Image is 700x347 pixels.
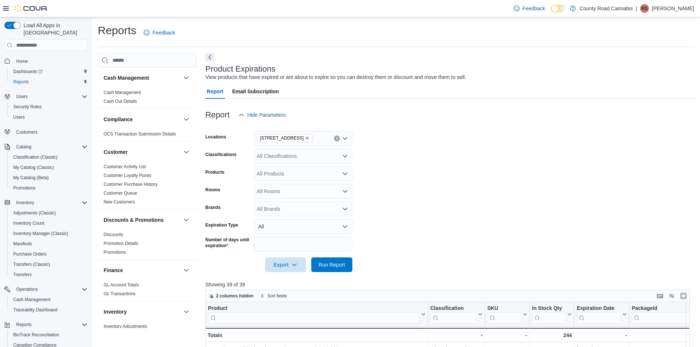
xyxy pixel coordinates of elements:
[265,257,306,272] button: Export
[205,281,695,288] p: Showing 39 of 39
[10,102,44,111] a: Security Roles
[236,108,289,122] button: Hide Parameters
[7,173,90,183] button: My Catalog (Beta)
[205,152,237,158] label: Classifications
[104,267,123,274] h3: Finance
[7,112,90,122] button: Users
[104,98,137,104] span: Cash Out Details
[13,261,50,267] span: Transfers (Classic)
[7,152,90,162] button: Classification (Classic)
[15,5,48,12] img: Cova
[104,90,141,95] a: Cash Management
[305,136,309,140] button: Remove 1326 Country Road 12 from selection in this group
[16,286,38,292] span: Operations
[640,4,649,13] div: RK Sohal
[13,198,87,207] span: Inventory
[430,305,477,312] div: Classification
[182,307,191,316] button: Inventory
[182,148,191,156] button: Customer
[21,22,87,36] span: Load All Apps in [GEOGRAPHIC_DATA]
[13,69,43,75] span: Dashboards
[104,241,139,246] span: Promotion Details
[511,1,548,16] a: Feedback
[13,251,47,257] span: Purchase Orders
[532,305,566,312] div: In Stock Qty
[487,305,521,324] div: SKU URL
[104,232,123,237] a: Discounts
[13,320,35,329] button: Reports
[13,142,34,151] button: Catalog
[10,229,87,238] span: Inventory Manager (Classic)
[104,173,151,178] span: Customer Loyalty Points
[104,148,128,156] h3: Customer
[577,331,627,340] div: -
[7,249,90,259] button: Purchase Orders
[13,142,87,151] span: Catalog
[10,173,52,182] a: My Catalog (Beta)
[7,228,90,239] button: Inventory Manager (Classic)
[13,154,58,160] span: Classification (Classic)
[532,331,572,340] div: 244
[10,184,39,192] a: Promotions
[1,55,90,66] button: Home
[10,250,87,259] span: Purchase Orders
[13,210,56,216] span: Adjustments (Classic)
[532,305,572,324] button: In Stock Qty
[216,293,254,299] span: 2 columns hidden
[13,285,41,294] button: Operations
[7,183,90,193] button: Promotions
[98,88,197,109] div: Cash Management
[7,294,90,305] button: Cash Management
[104,291,136,297] span: GL Transactions
[10,67,87,76] span: Dashboards
[208,331,426,340] div: Totals
[551,5,566,12] input: Dark Mode
[10,330,87,339] span: BioTrack Reconciliation
[13,92,87,101] span: Users
[679,292,688,300] button: Enter fullscreen
[342,153,348,159] button: Open list of options
[10,239,87,248] span: Manifests
[10,153,61,162] a: Classification (Classic)
[13,185,36,191] span: Promotions
[104,173,151,178] a: Customer Loyalty Points
[13,198,37,207] button: Inventory
[1,127,90,137] button: Customers
[342,188,348,194] button: Open list of options
[104,190,137,196] span: Customer Queue
[13,92,30,101] button: Users
[7,102,90,112] button: Security Roles
[16,94,28,100] span: Users
[254,219,352,234] button: All
[182,115,191,124] button: Compliance
[1,142,90,152] button: Catalog
[104,199,135,205] a: New Customers
[10,250,50,259] a: Purchase Orders
[104,131,176,137] a: OCS Transaction Submission Details
[10,239,35,248] a: Manifests
[13,320,87,329] span: Reports
[13,57,31,66] a: Home
[152,29,175,36] span: Feedback
[205,169,225,175] label: Products
[579,4,633,13] p: County Road Cannabis
[104,216,180,224] button: Discounts & Promotions
[13,114,25,120] span: Users
[1,284,90,294] button: Operations
[104,308,180,315] button: Inventory
[577,305,627,324] button: Expiration Date
[205,187,220,193] label: Rooms
[577,305,621,312] div: Expiration Date
[10,306,87,314] span: Traceabilty Dashboard
[98,162,197,209] div: Customer
[104,199,135,205] span: New Customers
[10,270,87,279] span: Transfers
[104,116,180,123] button: Compliance
[104,249,126,255] span: Promotions
[7,330,90,340] button: BioTrack Reconciliation
[642,4,648,13] span: RS
[104,181,158,187] span: Customer Purchase History
[13,79,29,85] span: Reports
[7,162,90,173] button: My Catalog (Classic)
